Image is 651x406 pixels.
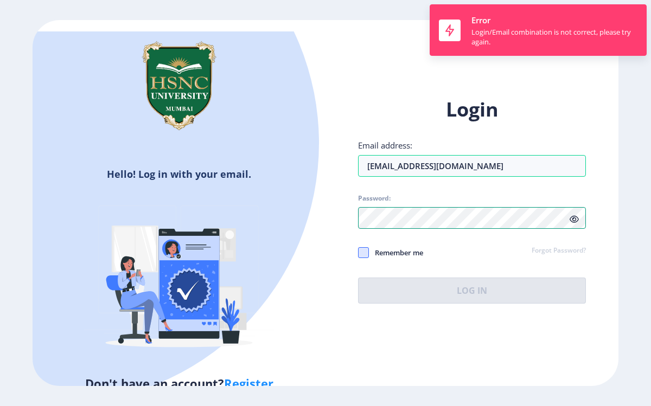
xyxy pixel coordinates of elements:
[532,246,586,256] a: Forgot Password?
[358,194,391,203] label: Password:
[358,278,586,304] button: Log In
[471,27,637,47] div: Login/Email combination is not correct, please try again.
[224,375,273,391] a: Register
[369,246,423,259] span: Remember me
[41,375,317,392] h5: Don't have an account?
[84,185,274,375] img: Verified-rafiki.svg
[358,96,586,123] h1: Login
[358,140,412,151] label: Email address:
[471,15,490,25] span: Error
[125,31,233,140] img: hsnc.png
[358,155,586,177] input: Email address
